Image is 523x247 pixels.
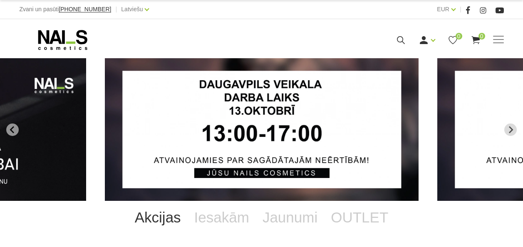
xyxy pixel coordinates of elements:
[324,201,395,234] a: OUTLET
[105,58,419,201] li: 1 of 13
[471,35,481,45] a: 0
[188,201,256,234] a: Iesakām
[504,123,517,136] button: Next slide
[460,4,461,15] span: |
[456,33,462,40] span: 0
[448,35,458,45] a: 0
[437,4,449,14] a: EUR
[19,4,111,15] div: Zvani un pasūti
[6,123,19,136] button: Go to last slide
[59,6,111,12] a: [PHONE_NUMBER]
[115,4,117,15] span: |
[128,201,188,234] a: Akcijas
[256,201,324,234] a: Jaunumi
[478,33,485,40] span: 0
[121,4,143,14] a: Latviešu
